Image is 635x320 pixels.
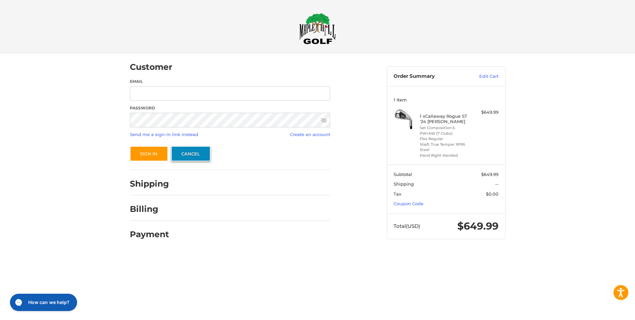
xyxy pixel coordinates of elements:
[394,97,499,102] h3: 1 Item
[130,79,330,84] label: Email
[457,220,499,232] span: $649.99
[394,201,423,206] a: Coupon Code
[394,172,412,177] span: Subtotal
[394,191,401,197] span: Tax
[420,113,471,124] h4: 1 x Callaway Rogue ST '24 [PERSON_NAME]
[472,109,499,116] div: $649.99
[420,125,471,136] li: Set Composition 5-PW+AW (7 Clubs)
[495,181,499,187] span: --
[394,73,465,80] h3: Order Summary
[486,191,499,197] span: $0.00
[420,136,471,142] li: Flex Regular
[130,229,169,240] h2: Payment
[130,132,198,137] a: Send me a sign-in link instead
[420,142,471,153] li: Shaft True Temper XP95 Steel
[299,13,336,44] img: Maple Hill Golf
[7,291,79,313] iframe: Gorgias live chat messenger
[394,223,420,229] span: Total (USD)
[130,146,168,161] button: Sign In
[130,105,330,111] label: Password
[290,132,330,137] a: Create an account
[465,73,499,80] a: Edit Cart
[171,146,211,161] a: Cancel
[130,62,172,72] h2: Customer
[420,153,471,158] li: Hand Right-Handed
[130,179,169,189] h2: Shipping
[394,181,414,187] span: Shipping
[130,204,169,214] h2: Billing
[481,172,499,177] span: $649.99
